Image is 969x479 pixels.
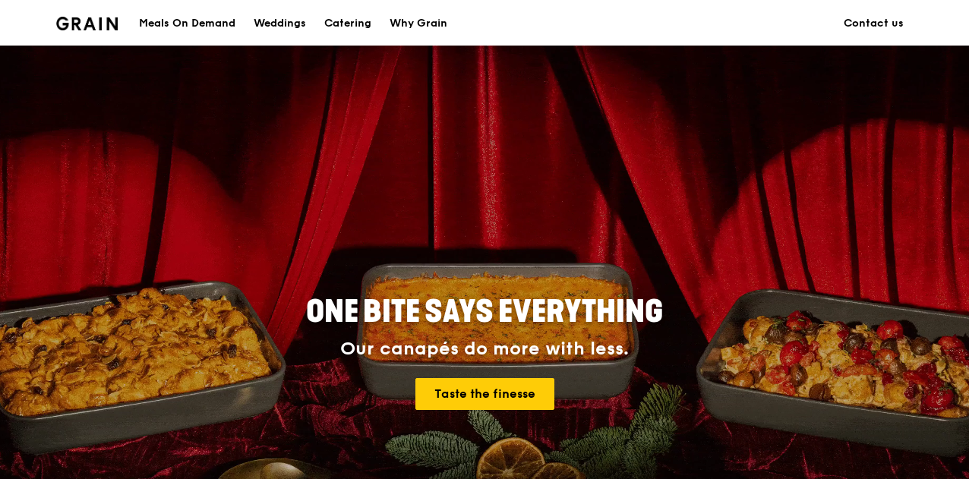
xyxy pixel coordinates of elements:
div: Meals On Demand [139,1,235,46]
div: Weddings [254,1,306,46]
a: Weddings [245,1,315,46]
span: ONE BITE SAYS EVERYTHING [306,294,663,330]
a: Why Grain [380,1,456,46]
div: Our canapés do more with less. [211,339,758,360]
div: Catering [324,1,371,46]
a: Catering [315,1,380,46]
a: Taste the finesse [415,378,554,410]
div: Why Grain [390,1,447,46]
a: Contact us [835,1,913,46]
img: Grain [56,17,118,30]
